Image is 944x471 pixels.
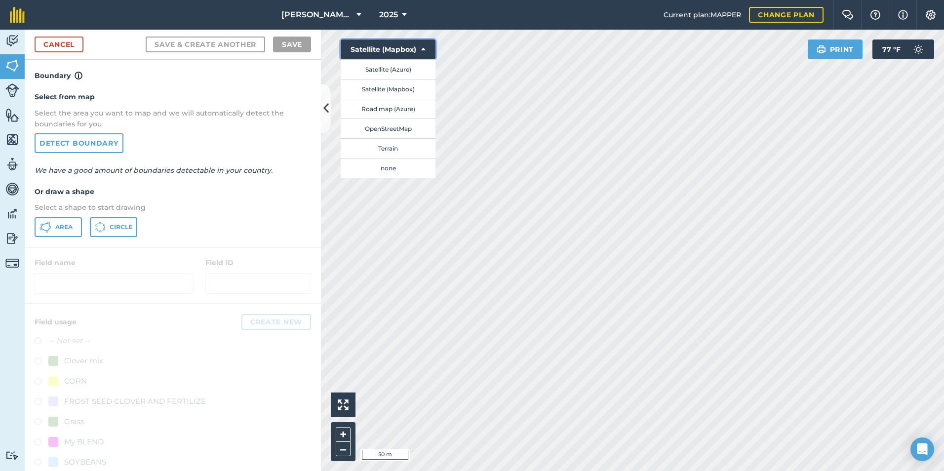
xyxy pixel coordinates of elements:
[35,108,311,130] p: Select the area you want to map and we will automatically detect the boundaries for you
[882,39,901,59] span: 77 ° F
[808,39,863,59] button: Print
[55,223,73,231] span: Area
[664,9,741,20] span: Current plan : MAPPER
[5,182,19,196] img: svg+xml;base64,PD94bWwgdmVyc2lvbj0iMS4wIiBlbmNvZGluZz0idXRmLTgiPz4KPCEtLSBHZW5lcmF0b3I6IEFkb2JlIE...
[110,223,132,231] span: Circle
[341,118,435,138] button: OpenStreetMap
[90,217,137,237] button: Circle
[869,10,881,20] img: A question mark icon
[5,58,19,73] img: svg+xml;base64,PHN2ZyB4bWxucz0iaHR0cDovL3d3dy53My5vcmcvMjAwMC9zdmciIHdpZHRoPSI1NiIgaGVpZ2h0PSI2MC...
[35,217,82,237] button: Area
[25,60,321,81] h4: Boundary
[5,157,19,172] img: svg+xml;base64,PD94bWwgdmVyc2lvbj0iMS4wIiBlbmNvZGluZz0idXRmLTgiPz4KPCEtLSBHZW5lcmF0b3I6IEFkb2JlIE...
[749,7,824,23] a: Change plan
[35,91,311,102] h4: Select from map
[35,166,273,175] em: We have a good amount of boundaries detectable in your country.
[5,83,19,97] img: svg+xml;base64,PD94bWwgdmVyc2lvbj0iMS4wIiBlbmNvZGluZz0idXRmLTgiPz4KPCEtLSBHZW5lcmF0b3I6IEFkb2JlIE...
[281,9,353,21] span: [PERSON_NAME]-2
[908,39,928,59] img: svg+xml;base64,PD94bWwgdmVyc2lvbj0iMS4wIiBlbmNvZGluZz0idXRmLTgiPz4KPCEtLSBHZW5lcmF0b3I6IEFkb2JlIE...
[341,138,435,158] button: Terrain
[5,206,19,221] img: svg+xml;base64,PD94bWwgdmVyc2lvbj0iMS4wIiBlbmNvZGluZz0idXRmLTgiPz4KPCEtLSBHZW5lcmF0b3I6IEFkb2JlIE...
[35,37,83,52] a: Cancel
[338,399,349,410] img: Four arrows, one pointing top left, one top right, one bottom right and the last bottom left
[10,7,25,23] img: fieldmargin Logo
[5,451,19,460] img: svg+xml;base64,PD94bWwgdmVyc2lvbj0iMS4wIiBlbmNvZGluZz0idXRmLTgiPz4KPCEtLSBHZW5lcmF0b3I6IEFkb2JlIE...
[5,132,19,147] img: svg+xml;base64,PHN2ZyB4bWxucz0iaHR0cDovL3d3dy53My5vcmcvMjAwMC9zdmciIHdpZHRoPSI1NiIgaGVpZ2h0PSI2MC...
[35,202,311,213] p: Select a shape to start drawing
[341,39,435,59] button: Satellite (Mapbox)
[273,37,311,52] button: Save
[336,442,351,456] button: –
[5,231,19,246] img: svg+xml;base64,PD94bWwgdmVyc2lvbj0iMS4wIiBlbmNvZGluZz0idXRmLTgiPz4KPCEtLSBHZW5lcmF0b3I6IEFkb2JlIE...
[379,9,398,21] span: 2025
[910,437,934,461] div: Open Intercom Messenger
[336,427,351,442] button: +
[5,34,19,48] img: svg+xml;base64,PD94bWwgdmVyc2lvbj0iMS4wIiBlbmNvZGluZz0idXRmLTgiPz4KPCEtLSBHZW5lcmF0b3I6IEFkb2JlIE...
[842,10,854,20] img: Two speech bubbles overlapping with the left bubble in the forefront
[341,158,435,178] button: none
[146,37,265,52] button: Save & Create Another
[341,79,435,99] button: Satellite (Mapbox)
[75,70,82,81] img: svg+xml;base64,PHN2ZyB4bWxucz0iaHR0cDovL3d3dy53My5vcmcvMjAwMC9zdmciIHdpZHRoPSIxNyIgaGVpZ2h0PSIxNy...
[341,99,435,118] button: Road map (Azure)
[5,108,19,122] img: svg+xml;base64,PHN2ZyB4bWxucz0iaHR0cDovL3d3dy53My5vcmcvMjAwMC9zdmciIHdpZHRoPSI1NiIgaGVpZ2h0PSI2MC...
[898,9,908,21] img: svg+xml;base64,PHN2ZyB4bWxucz0iaHR0cDovL3d3dy53My5vcmcvMjAwMC9zdmciIHdpZHRoPSIxNyIgaGVpZ2h0PSIxNy...
[35,186,311,197] h4: Or draw a shape
[872,39,934,59] button: 77 °F
[817,43,826,55] img: svg+xml;base64,PHN2ZyB4bWxucz0iaHR0cDovL3d3dy53My5vcmcvMjAwMC9zdmciIHdpZHRoPSIxOSIgaGVpZ2h0PSIyNC...
[5,256,19,270] img: svg+xml;base64,PD94bWwgdmVyc2lvbj0iMS4wIiBlbmNvZGluZz0idXRmLTgiPz4KPCEtLSBHZW5lcmF0b3I6IEFkb2JlIE...
[35,133,123,153] a: Detect boundary
[925,10,937,20] img: A cog icon
[341,59,435,79] button: Satellite (Azure)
